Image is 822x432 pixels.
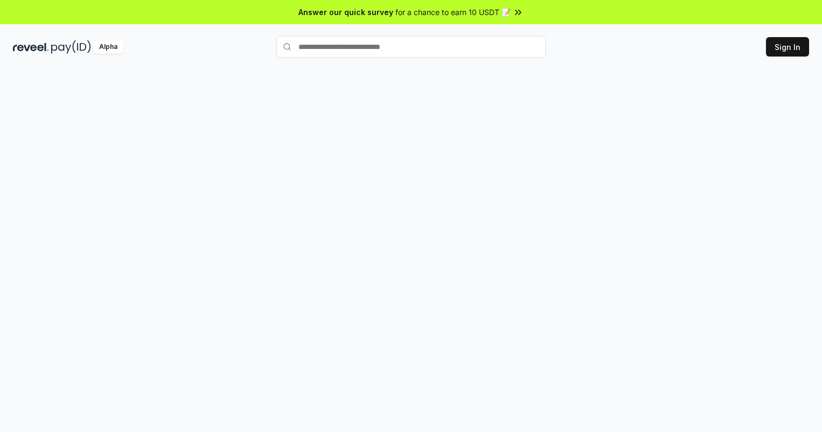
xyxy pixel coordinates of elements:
span: for a chance to earn 10 USDT 📝 [395,6,511,18]
div: Alpha [93,40,123,54]
span: Answer our quick survey [298,6,393,18]
button: Sign In [766,37,809,56]
img: reveel_dark [13,40,49,54]
img: pay_id [51,40,91,54]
